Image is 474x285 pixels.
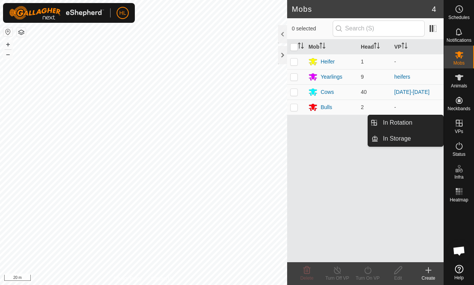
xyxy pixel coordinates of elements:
button: Map Layers [17,28,26,37]
span: In Storage [383,134,411,143]
div: Create [413,275,444,282]
div: Turn Off VP [322,275,352,282]
p-sorticon: Activate to sort [319,44,325,50]
h2: Mobs [292,5,432,14]
div: Turn On VP [352,275,383,282]
a: heifers [394,74,410,80]
div: Cows [321,88,334,96]
span: 0 selected [292,25,332,33]
span: Animals [451,84,467,88]
span: Delete [300,275,314,281]
div: Bulls [321,103,332,111]
span: VPs [455,129,463,134]
span: 2 [361,104,364,110]
span: Help [454,275,464,280]
a: Contact Us [151,275,174,282]
span: HL [119,9,126,17]
a: [DATE]-[DATE] [394,89,430,95]
td: - [391,54,444,69]
span: Neckbands [447,106,470,111]
img: Gallagher Logo [9,6,104,20]
li: In Rotation [368,115,443,130]
span: 40 [361,89,367,95]
span: Status [452,152,465,157]
span: Mobs [453,61,465,65]
span: Infra [454,175,463,179]
span: 9 [361,74,364,80]
span: 4 [432,3,436,15]
button: Reset Map [3,27,13,36]
div: Edit [383,275,413,282]
a: In Rotation [378,115,443,130]
button: + [3,40,13,49]
input: Search (S) [333,21,425,36]
li: In Storage [368,131,443,146]
button: – [3,50,13,59]
th: Head [358,40,391,54]
a: In Storage [378,131,443,146]
span: 1 [361,59,364,65]
a: Open chat [448,239,471,262]
span: In Rotation [383,118,412,127]
a: Privacy Policy [114,275,142,282]
span: Heatmap [450,198,468,202]
a: Help [444,262,474,283]
p-sorticon: Activate to sort [298,44,304,50]
div: Yearlings [321,73,342,81]
span: Notifications [447,38,471,43]
th: VP [391,40,444,54]
p-sorticon: Activate to sort [401,44,408,50]
p-sorticon: Activate to sort [374,44,380,50]
td: - [391,100,444,115]
th: Mob [305,40,358,54]
div: Heifer [321,58,335,66]
span: Schedules [448,15,469,20]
